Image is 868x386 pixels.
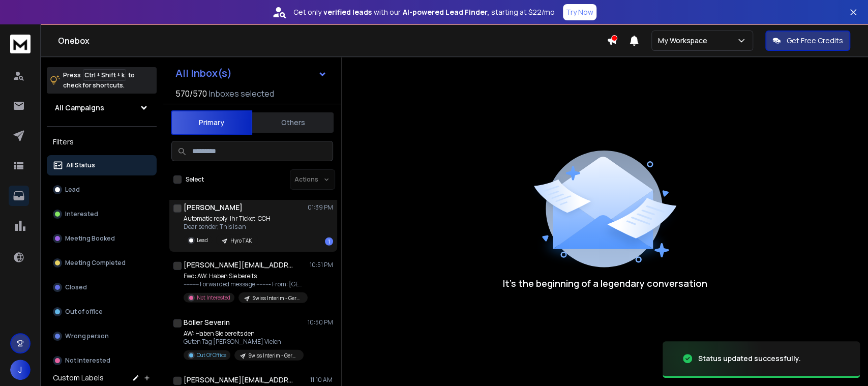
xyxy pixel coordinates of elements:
button: Others [252,111,334,134]
p: Not Interested [197,294,230,302]
p: Closed [65,283,87,291]
p: 10:51 PM [310,261,333,269]
p: 11:10 AM [310,376,333,384]
button: Not Interested [47,350,157,371]
p: Press to check for shortcuts. [63,70,135,91]
p: Wrong person [65,332,109,340]
button: All Status [47,155,157,175]
strong: verified leads [323,7,372,17]
p: ---------- Forwarded message --------- From: [GEOGRAPHIC_DATA] [184,280,306,288]
p: Lead [65,186,80,194]
button: Try Now [563,4,596,20]
button: Out of office [47,302,157,322]
button: All Campaigns [47,98,157,118]
h1: [PERSON_NAME][EMAIL_ADDRESS][DOMAIN_NAME] [184,375,295,385]
p: Try Now [566,7,593,17]
p: Get Free Credits [787,36,843,46]
p: 01:39 PM [308,203,333,212]
p: 10:50 PM [308,318,333,326]
h1: [PERSON_NAME][EMAIL_ADDRESS][DOMAIN_NAME] [184,260,295,270]
button: Meeting Completed [47,253,157,273]
h1: All Inbox(s) [175,68,232,78]
h1: Onebox [58,35,607,47]
h3: Custom Labels [53,373,104,383]
p: Not Interested [65,357,110,365]
p: Interested [65,210,98,218]
p: Meeting Completed [65,259,126,267]
button: Get Free Credits [765,31,850,51]
label: Select [186,175,204,184]
h1: All Campaigns [55,103,104,113]
p: Out Of Office [197,351,226,359]
button: All Inbox(s) [167,63,335,83]
div: Status updated successfully. [698,353,801,364]
p: It’s the beginning of a legendary conversation [503,276,707,290]
p: Swiss Interim - German [249,352,297,360]
p: Lead [197,236,208,244]
p: All Status [66,161,95,169]
h3: Inboxes selected [209,87,274,100]
p: AW: Haben Sie bereits den [184,330,304,338]
span: Ctrl + Shift + k [83,69,126,81]
h3: Filters [47,135,157,149]
p: Get only with our starting at $22/mo [293,7,555,17]
h1: Böller Severin [184,317,230,328]
p: Out of office [65,308,103,316]
p: Guten Tag [PERSON_NAME] Vielen [184,338,304,346]
p: Hyro TAK [230,237,252,245]
button: Primary [171,110,252,135]
img: logo [10,35,31,53]
p: Meeting Booked [65,234,115,243]
strong: AI-powered Lead Finder, [403,7,489,17]
span: 570 / 570 [175,87,207,100]
button: Interested [47,204,157,224]
p: Automatic reply: Ihr Ticket: CCH [184,215,271,223]
div: 1 [325,237,333,246]
button: Meeting Booked [47,228,157,249]
button: Wrong person [47,326,157,346]
button: Closed [47,277,157,298]
p: My Workspace [658,36,711,46]
button: J [10,360,31,380]
p: Swiss Interim - German [253,294,302,302]
p: Dear sender, This is an [184,223,271,231]
button: Lead [47,180,157,200]
h1: [PERSON_NAME] [184,202,243,213]
p: Fwd: AW: Haben Sie bereits [184,272,306,280]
